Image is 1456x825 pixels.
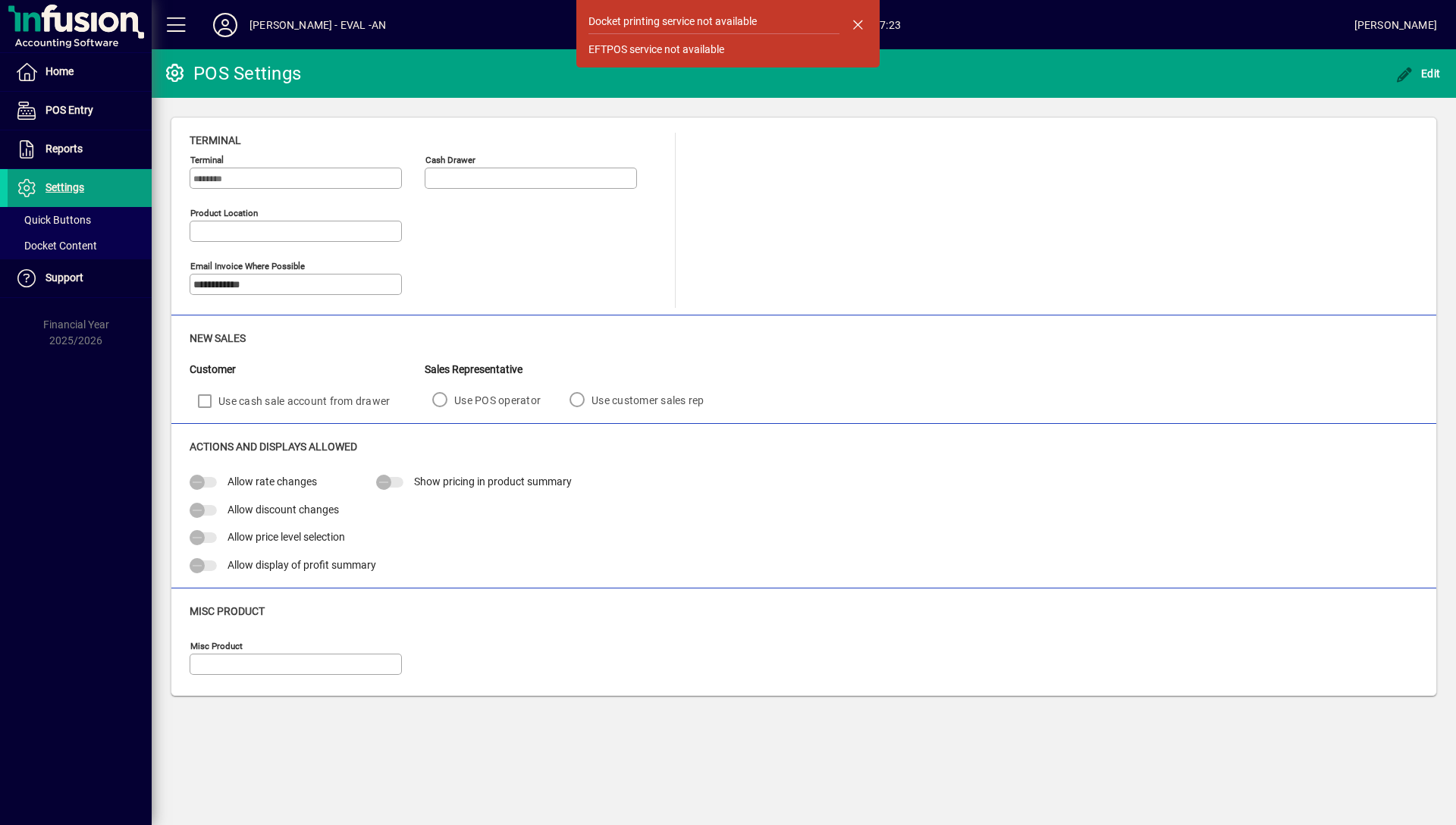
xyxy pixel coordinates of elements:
span: Allow price level selection [227,531,345,543]
a: Support [8,259,152,297]
span: Quick Buttons [15,214,91,226]
span: Home [45,65,74,77]
a: Quick Buttons [8,207,152,233]
span: Support [45,271,83,284]
mat-label: Cash Drawer [425,155,475,165]
span: Misc Product [190,605,265,617]
span: Allow rate changes [227,475,317,488]
div: [PERSON_NAME] - EVAL -AN [249,13,386,37]
button: Profile [201,11,249,39]
mat-label: Terminal [190,155,224,165]
div: Customer [190,362,425,378]
div: Sales Representative [425,362,726,378]
span: Actions and Displays Allowed [190,441,357,453]
a: Home [8,53,152,91]
a: Docket Content [8,233,152,259]
span: Docket Content [15,240,97,252]
span: Settings [45,181,84,193]
span: [DATE] 17:23 [386,13,1354,37]
mat-label: Misc Product [190,641,243,651]
a: Reports [8,130,152,168]
div: EFTPOS service not available [588,42,724,58]
button: Edit [1392,60,1445,87]
span: Terminal [190,134,241,146]
span: Edit [1395,67,1441,80]
mat-label: Product location [190,208,258,218]
span: POS Entry [45,104,93,116]
div: [PERSON_NAME] [1354,13,1437,37]
a: POS Entry [8,92,152,130]
span: Show pricing in product summary [414,475,572,488]
span: Allow display of profit summary [227,559,376,571]
div: POS Settings [163,61,301,86]
span: Allow discount changes [227,503,339,516]
span: Reports [45,143,83,155]
span: New Sales [190,332,246,344]
mat-label: Email Invoice where possible [190,261,305,271]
